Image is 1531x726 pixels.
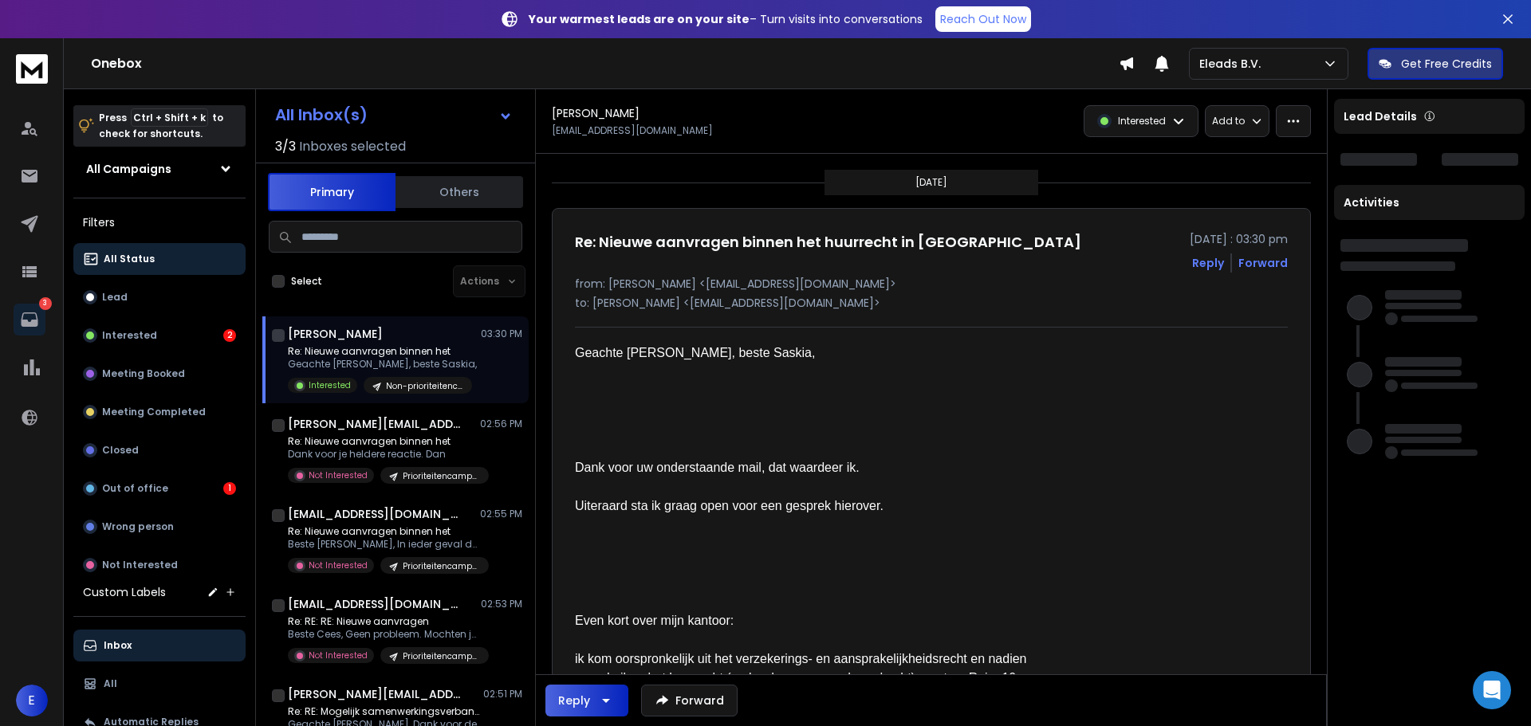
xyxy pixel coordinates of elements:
p: Prioriteitencampagne Middag | Eleads [403,560,479,572]
p: [EMAIL_ADDRESS][DOMAIN_NAME] [552,124,713,137]
p: Meeting Completed [102,406,206,418]
p: 02:56 PM [480,418,522,430]
button: Lead [73,281,246,313]
p: Not Interested [309,469,368,481]
p: Get Free Credits [1401,56,1492,72]
p: Lead Details [1344,108,1417,124]
h1: All Campaigns [86,161,171,177]
button: Get Free Credits [1368,48,1503,80]
p: Interested [309,379,351,391]
button: Reply [545,685,628,716]
p: [DATE] : 03:30 pm [1190,231,1288,247]
img: logo [16,54,48,84]
label: Select [291,275,322,288]
button: Primary [268,173,396,211]
h1: [PERSON_NAME] [288,326,383,342]
button: E [16,685,48,716]
button: Interested2 [73,320,246,351]
strong: Your warmest leads are on your site [529,11,750,27]
h3: Filters [73,211,246,233]
p: Prioriteitencampagne Ochtend | Eleads [403,650,479,662]
h1: [PERSON_NAME][EMAIL_ADDRESS][DOMAIN_NAME] [288,686,463,702]
p: Not Interested [309,559,368,571]
p: Re: Nieuwe aanvragen binnen het [288,525,479,538]
div: Geachte [PERSON_NAME], beste Saskia, [575,343,1041,363]
button: Closed [73,434,246,466]
p: – Turn visits into conversations [529,11,923,27]
div: 2 [223,329,236,342]
button: Reply [1192,255,1224,271]
span: 3 / 3 [275,137,296,156]
p: [DATE] [915,176,947,189]
p: Dank voor je heldere reactie. Dan [288,448,479,461]
p: Re: RE: RE: Nieuwe aanvragen [288,615,479,628]
p: Re: Nieuwe aanvragen binnen het [288,435,479,448]
a: Reach Out Now [935,6,1031,32]
button: Meeting Booked [73,358,246,390]
p: 02:53 PM [481,598,522,610]
div: Activities [1334,185,1525,220]
div: Dank voor uw onderstaande mail, dat waardeer ik. [575,458,1041,477]
h3: Inboxes selected [299,137,406,156]
p: Non-prioriteitencampagne Hele Dag | Eleads [386,380,462,392]
p: 02:55 PM [480,508,522,520]
p: to: [PERSON_NAME] <[EMAIL_ADDRESS][DOMAIN_NAME]> [575,295,1288,311]
p: Wrong person [102,520,174,533]
p: Beste [PERSON_NAME], In ieder geval dank [288,538,479,551]
p: Out of office [102,482,168,495]
p: All Status [104,253,155,265]
button: Forward [641,685,738,716]
h1: Onebox [91,54,1119,73]
div: Open Intercom Messenger [1473,671,1511,709]
button: Wrong person [73,511,246,543]
p: Re: Nieuwe aanvragen binnen het [288,345,477,358]
h1: [PERSON_NAME] [552,105,640,121]
button: All Inbox(s) [262,99,525,131]
p: Lead [102,291,128,304]
p: Reach Out Now [940,11,1026,27]
a: 3 [14,304,45,336]
span: Ctrl + Shift + k [131,108,208,127]
p: Not Interested [309,649,368,661]
p: Press to check for shortcuts. [99,110,223,142]
button: Not Interested [73,549,246,581]
button: Out of office1 [73,473,246,504]
p: Geachte [PERSON_NAME], beste Saskia, [288,358,477,371]
p: Re: RE: Mogelijk samenwerkingsverband voor [288,705,479,718]
p: All [104,677,117,690]
h1: All Inbox(s) [275,107,368,123]
div: Forward [1238,255,1288,271]
p: Interested [1118,115,1166,128]
p: Interested [102,329,157,342]
p: Eleads B.V. [1199,56,1267,72]
p: Add to [1212,115,1245,128]
p: Closed [102,444,139,457]
div: Uiteraard sta ik graag open voor een gesprek hierover. [575,496,1041,516]
p: Inbox [104,639,132,652]
button: All Campaigns [73,153,246,185]
p: 02:51 PM [483,688,522,700]
button: Inbox [73,630,246,661]
button: All Status [73,243,246,275]
button: Others [396,175,523,210]
p: Prioriteitencampagne Middag | Eleads [403,470,479,482]
h1: [EMAIL_ADDRESS][DOMAIN_NAME] [288,506,463,522]
p: Beste Cees, Geen probleem. Mochten jullie in [288,628,479,641]
h1: [PERSON_NAME][EMAIL_ADDRESS][DOMAIN_NAME] [288,416,463,432]
button: Meeting Completed [73,396,246,428]
p: Not Interested [102,559,178,571]
h1: [EMAIL_ADDRESS][DOMAIN_NAME] [288,596,463,612]
div: 1 [223,482,236,495]
p: from: [PERSON_NAME] <[EMAIL_ADDRESS][DOMAIN_NAME]> [575,276,1288,292]
p: Meeting Booked [102,367,185,380]
p: 03:30 PM [481,328,522,340]
div: Reply [558,693,590,708]
button: All [73,668,246,700]
div: Even kort over mijn kantoor: [575,611,1041,630]
h1: Re: Nieuwe aanvragen binnen het huurrecht in [GEOGRAPHIC_DATA] [575,231,1081,253]
p: 3 [39,297,52,310]
h3: Custom Labels [83,584,166,600]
